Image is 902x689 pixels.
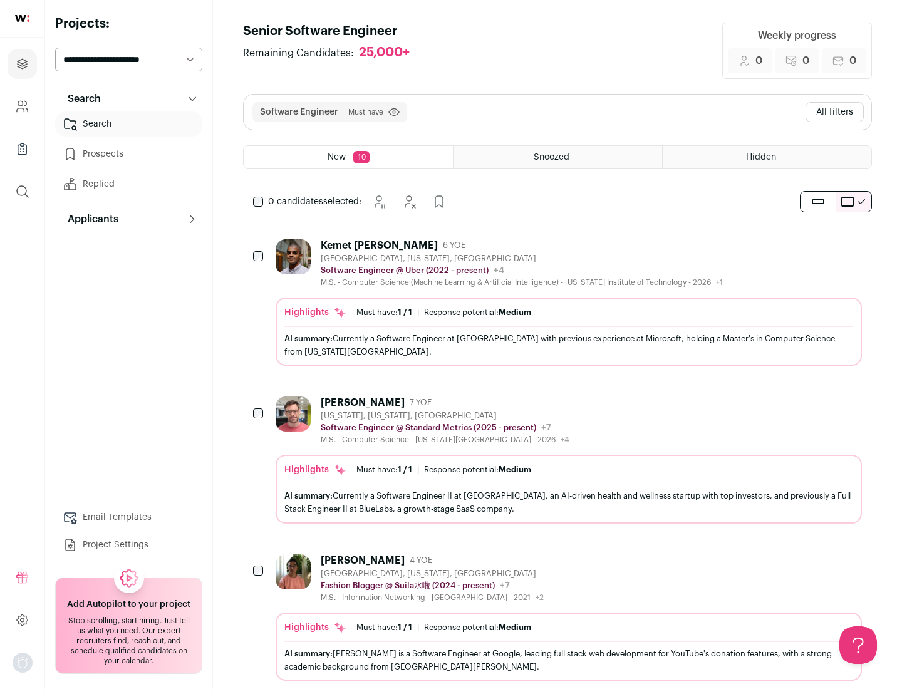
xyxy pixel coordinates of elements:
div: Must have: [356,623,412,633]
button: Search [55,86,202,111]
p: Search [60,91,101,106]
button: Applicants [55,207,202,232]
span: 6 YOE [443,241,465,251]
p: Software Engineer @ Standard Metrics (2025 - present) [321,423,536,433]
span: +1 [716,279,723,286]
a: Project Settings [55,532,202,557]
div: M.S. - Information Networking - [GEOGRAPHIC_DATA] - 2021 [321,593,544,603]
span: +4 [494,266,504,275]
a: Snoozed [454,146,662,168]
div: Must have: [356,465,412,475]
span: Remaining Candidates: [243,46,354,61]
h2: Add Autopilot to your project [67,598,190,611]
a: Kemet [PERSON_NAME] 6 YOE [GEOGRAPHIC_DATA], [US_STATE], [GEOGRAPHIC_DATA] Software Engineer @ Ub... [276,239,862,366]
span: 7 YOE [410,398,432,408]
div: Kemet [PERSON_NAME] [321,239,438,252]
div: Currently a Software Engineer at [GEOGRAPHIC_DATA] with previous experience at Microsoft, holding... [284,332,853,358]
span: Medium [499,465,531,474]
div: Currently a Software Engineer II at [GEOGRAPHIC_DATA], an AI-driven health and wellness startup w... [284,489,853,515]
a: Prospects [55,142,202,167]
div: [GEOGRAPHIC_DATA], [US_STATE], [GEOGRAPHIC_DATA] [321,569,544,579]
a: Add Autopilot to your project Stop scrolling, start hiring. Just tell us what you need. Our exper... [55,578,202,674]
span: Medium [499,308,531,316]
div: M.S. - Computer Science - [US_STATE][GEOGRAPHIC_DATA] - 2026 [321,435,569,445]
div: Highlights [284,306,346,319]
img: nopic.png [13,653,33,673]
img: wellfound-shorthand-0d5821cbd27db2630d0214b213865d53afaa358527fdda9d0ea32b1df1b89c2c.svg [15,15,29,22]
span: 0 [802,53,809,68]
p: Fashion Blogger @ Suila水啦 (2024 - present) [321,581,495,591]
span: Medium [499,623,531,631]
div: Response potential: [424,308,531,318]
h1: Senior Software Engineer [243,23,422,40]
div: [PERSON_NAME] is a Software Engineer at Google, leading full stack web development for YouTube's ... [284,647,853,673]
img: 0fb184815f518ed3bcaf4f46c87e3bafcb34ea1ec747045ab451f3ffb05d485a [276,396,311,432]
span: 1 / 1 [398,623,412,631]
a: [PERSON_NAME] 4 YOE [GEOGRAPHIC_DATA], [US_STATE], [GEOGRAPHIC_DATA] Fashion Blogger @ Suila水啦 (2... [276,554,862,681]
button: Hide [397,189,422,214]
div: Weekly progress [758,28,836,43]
div: Response potential: [424,465,531,475]
div: [GEOGRAPHIC_DATA], [US_STATE], [GEOGRAPHIC_DATA] [321,254,723,264]
p: Applicants [60,212,118,227]
span: 10 [353,151,370,163]
span: AI summary: [284,650,333,658]
a: Company and ATS Settings [8,91,37,122]
button: Snooze [366,189,391,214]
span: 0 [849,53,856,68]
span: Hidden [746,153,776,162]
a: Projects [8,49,37,79]
button: Software Engineer [260,106,338,118]
span: New [328,153,346,162]
img: 322c244f3187aa81024ea13e08450523775794405435f85740c15dbe0cd0baab.jpg [276,554,311,589]
span: Snoozed [534,153,569,162]
div: 25,000+ [359,45,410,61]
span: 4 YOE [410,556,432,566]
span: 0 candidates [268,197,323,206]
span: AI summary: [284,334,333,343]
ul: | [356,465,531,475]
a: [PERSON_NAME] 7 YOE [US_STATE], [US_STATE], [GEOGRAPHIC_DATA] Software Engineer @ Standard Metric... [276,396,862,523]
div: Response potential: [424,623,531,633]
span: 0 [755,53,762,68]
span: +7 [541,423,551,432]
img: 1d26598260d5d9f7a69202d59cf331847448e6cffe37083edaed4f8fc8795bfe [276,239,311,274]
span: +7 [500,581,510,590]
button: All filters [806,102,864,122]
div: Highlights [284,621,346,634]
a: Email Templates [55,505,202,530]
a: Hidden [663,146,871,168]
span: +2 [536,594,544,601]
div: M.S. - Computer Science (Machine Learning & Artificial Intelligence) - [US_STATE] Institute of Te... [321,277,723,288]
div: [PERSON_NAME] [321,554,405,567]
div: Highlights [284,464,346,476]
span: Must have [348,107,383,117]
h2: Projects: [55,15,202,33]
div: [PERSON_NAME] [321,396,405,409]
a: Search [55,111,202,137]
p: Software Engineer @ Uber (2022 - present) [321,266,489,276]
span: AI summary: [284,492,333,500]
span: 1 / 1 [398,465,412,474]
div: Must have: [356,308,412,318]
div: [US_STATE], [US_STATE], [GEOGRAPHIC_DATA] [321,411,569,421]
a: Company Lists [8,134,37,164]
span: selected: [268,195,361,208]
iframe: Help Scout Beacon - Open [839,626,877,664]
span: 1 / 1 [398,308,412,316]
a: Replied [55,172,202,197]
div: Stop scrolling, start hiring. Just tell us what you need. Our expert recruiters find, reach out, ... [63,616,194,666]
span: +4 [561,436,569,443]
ul: | [356,623,531,633]
ul: | [356,308,531,318]
button: Open dropdown [13,653,33,673]
button: Add to Prospects [427,189,452,214]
